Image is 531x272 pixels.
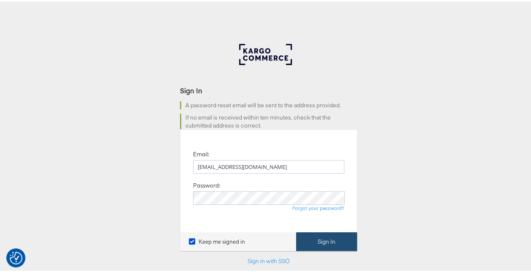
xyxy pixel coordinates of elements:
a: Forgot your password? [292,203,344,209]
label: Password: [193,180,220,188]
div: If no email is received within ten minutes, check that the submitted address is correct. [180,112,357,128]
a: Sign in with SSO [248,256,290,263]
label: Keep me signed in [189,236,245,244]
button: Consent Preferences [10,250,22,263]
div: A password reset email will be sent to the address provided. [180,100,357,108]
button: Sign In [296,231,357,250]
label: Email: [193,149,209,157]
input: Email [193,158,344,172]
div: Sign In [180,84,357,94]
img: Revisit consent button [10,250,22,263]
